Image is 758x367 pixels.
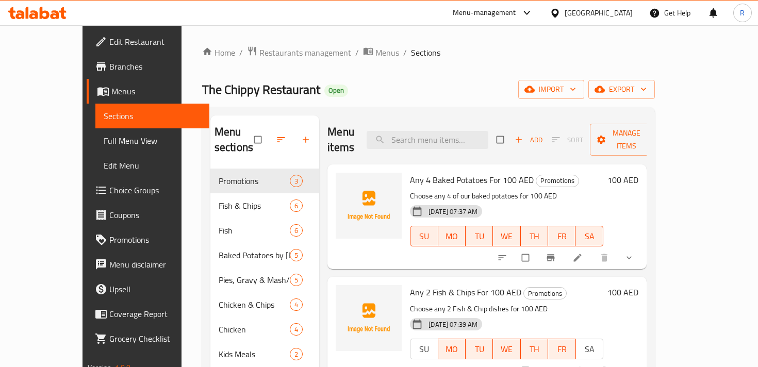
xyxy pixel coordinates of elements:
[219,249,290,261] span: Baked Potatoes by [PERSON_NAME]
[470,229,489,244] span: TU
[290,201,302,211] span: 6
[424,207,482,216] span: [DATE] 07:37 AM
[294,128,319,151] button: Add section
[442,342,462,357] span: MO
[87,54,209,79] a: Branches
[290,323,303,336] div: items
[575,339,603,359] button: SA
[248,130,270,149] span: Select all sections
[515,134,542,146] span: Add
[87,29,209,54] a: Edit Restaurant
[109,258,201,271] span: Menu disclaimer
[438,339,466,359] button: MO
[87,302,209,326] a: Coverage Report
[355,46,359,59] li: /
[109,233,201,246] span: Promotions
[590,124,663,156] button: Manage items
[87,227,209,252] a: Promotions
[219,323,290,336] span: Chicken
[210,292,320,317] div: Chicken & Chips4
[410,285,521,300] span: Any 2 Fish & Chips For 100 AED
[95,128,209,153] a: Full Menu View
[411,46,440,59] span: Sections
[95,153,209,178] a: Edit Menu
[539,246,564,269] button: Branch-specific-item
[290,199,303,212] div: items
[518,80,584,99] button: import
[403,46,407,59] li: /
[87,79,209,104] a: Menus
[219,274,290,286] div: Pies, Gravy & Mash/Fries
[327,124,354,155] h2: Menu items
[324,86,348,95] span: Open
[219,224,290,237] span: Fish
[290,349,302,359] span: 2
[87,326,209,351] a: Grocery Checklist
[247,46,351,59] a: Restaurants management
[470,342,489,357] span: TU
[410,303,603,315] p: Choose any 2 Fish & Chip dishes for 100 AED
[415,229,434,244] span: SU
[290,226,302,236] span: 6
[290,325,302,335] span: 4
[87,203,209,227] a: Coupons
[453,7,516,19] div: Menu-management
[545,132,590,148] span: Select section first
[490,130,512,149] span: Select section
[109,332,201,345] span: Grocery Checklist
[290,224,303,237] div: items
[336,173,402,239] img: Any 4 Baked Potatoes For 100 AED
[410,172,534,188] span: Any 4 Baked Potatoes For 100 AED
[202,46,655,59] nav: breadcrumb
[111,85,201,97] span: Menus
[336,285,402,351] img: Any 2 Fish & Chips For 100 AED
[202,46,235,59] a: Home
[219,298,290,311] span: Chicken & Chips
[210,317,320,342] div: Chicken4
[87,252,209,277] a: Menu disclaimer
[607,285,638,299] h6: 100 AED
[618,246,642,269] button: show more
[290,348,303,360] div: items
[290,300,302,310] span: 4
[572,253,585,263] a: Edit menu item
[410,226,438,246] button: SU
[588,80,655,99] button: export
[270,128,294,151] span: Sort sections
[109,209,201,221] span: Coupons
[290,251,302,260] span: 5
[575,226,603,246] button: SA
[210,193,320,218] div: Fish & Chips6
[516,248,537,268] span: Select to update
[593,246,618,269] button: delete
[104,159,201,172] span: Edit Menu
[363,46,399,59] a: Menus
[210,342,320,366] div: Kids Meals2
[497,229,516,244] span: WE
[95,104,209,128] a: Sections
[109,36,201,48] span: Edit Restaurant
[219,199,290,212] span: Fish & Chips
[410,339,438,359] button: SU
[526,83,576,96] span: import
[104,135,201,147] span: Full Menu View
[210,169,320,193] div: Promotions3
[367,131,488,149] input: search
[290,175,303,187] div: items
[523,287,567,299] div: Promotions
[493,339,520,359] button: WE
[740,7,745,19] span: R
[552,229,571,244] span: FR
[219,348,290,360] span: Kids Meals
[219,175,290,187] span: Promotions
[521,339,548,359] button: TH
[524,288,566,299] span: Promotions
[607,173,638,187] h6: 100 AED
[215,124,255,155] h2: Menu sections
[415,342,434,357] span: SU
[525,229,544,244] span: TH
